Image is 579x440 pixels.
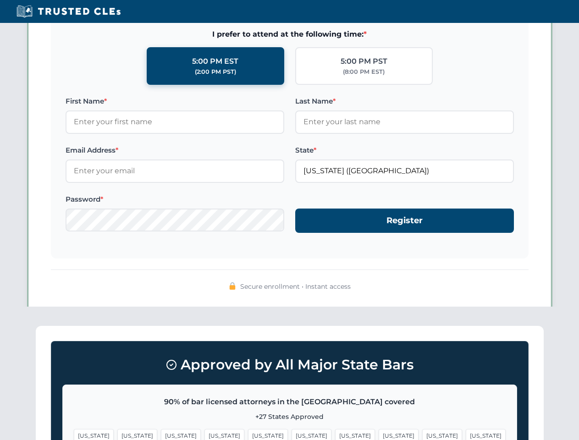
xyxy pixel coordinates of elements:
[295,209,514,233] button: Register
[295,96,514,107] label: Last Name
[14,5,123,18] img: Trusted CLEs
[192,55,238,67] div: 5:00 PM EST
[66,28,514,40] span: I prefer to attend at the following time:
[62,352,517,377] h3: Approved by All Major State Bars
[295,145,514,156] label: State
[66,159,284,182] input: Enter your email
[66,110,284,133] input: Enter your first name
[240,281,351,291] span: Secure enrollment • Instant access
[66,194,284,205] label: Password
[295,110,514,133] input: Enter your last name
[74,412,506,422] p: +27 States Approved
[74,396,506,408] p: 90% of bar licensed attorneys in the [GEOGRAPHIC_DATA] covered
[66,145,284,156] label: Email Address
[195,67,236,77] div: (2:00 PM PST)
[341,55,387,67] div: 5:00 PM PST
[66,96,284,107] label: First Name
[229,282,236,290] img: 🔒
[295,159,514,182] input: Florida (FL)
[343,67,385,77] div: (8:00 PM EST)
